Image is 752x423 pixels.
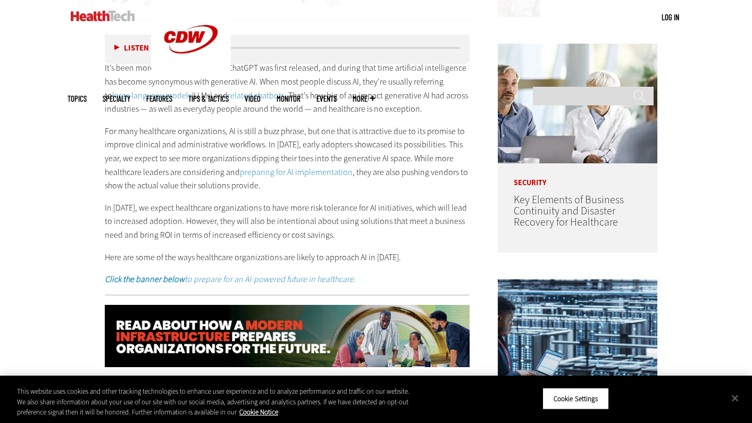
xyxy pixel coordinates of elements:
[188,95,229,103] a: Tips & Tactics
[151,70,231,81] a: CDW
[353,95,375,103] span: More
[103,95,130,103] span: Specialty
[105,273,185,285] strong: Click the banner below
[498,44,657,163] img: incident response team discusses around a table
[105,305,470,368] img: xs_infrasturcturemod_animated_q324_learn_desktop
[17,386,414,418] div: This website uses cookies and other tracking technologies to enhance user experience and to analy...
[542,387,609,410] button: Cookie Settings
[105,273,356,285] em: to prepare for an AI-powered future in healthcare.
[316,95,337,103] a: Events
[105,251,470,264] p: Here are some of the ways healthcare organizations are likely to approach AI in [DATE].
[277,95,300,103] a: MonITor
[662,12,679,22] a: Log in
[71,11,135,21] img: Home
[514,193,624,229] a: Key Elements of Business Continuity and Disaster Recovery for Healthcare
[723,386,747,410] button: Close
[68,95,87,103] span: Topics
[105,201,470,242] p: In [DATE], we expect healthcare organizations to have more risk tolerance for AI initiatives, whi...
[105,125,470,193] p: For many healthcare organizations, AI is still a buzz phrase, but one that is attractive due to i...
[498,163,657,187] p: Security
[240,167,353,178] a: preparing for AI implementation
[105,273,356,285] a: Click the banner belowto prepare for an AI-powered future in healthcare.
[498,279,657,399] img: engineer with laptop overlooking data center
[239,408,278,417] a: More information about your privacy
[245,95,261,103] a: Video
[146,95,172,103] a: Features
[662,12,679,23] div: User menu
